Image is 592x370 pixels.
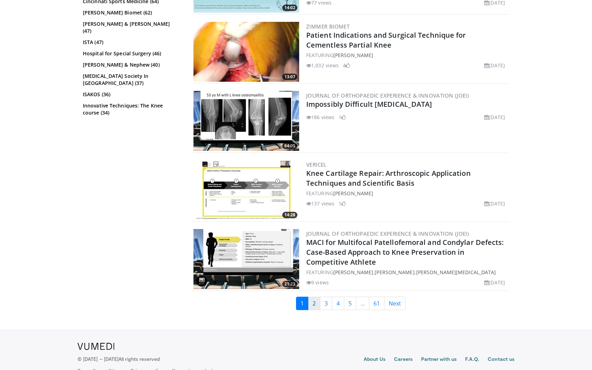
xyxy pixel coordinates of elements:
[306,238,504,267] a: MACI for Multifocal Patellofemoral and Condylar Defects: Case-Based Approach to Knee Preservation...
[282,143,297,149] span: 64:05
[83,73,180,87] a: [MEDICAL_DATA] Society In [GEOGRAPHIC_DATA] (37)
[306,161,327,168] a: Vericel
[193,22,299,82] a: 13:07
[282,212,297,218] span: 14:28
[333,190,373,197] a: [PERSON_NAME]
[193,160,299,220] a: 14:28
[308,297,320,310] a: 2
[306,62,339,69] li: 1,032 views
[83,61,180,68] a: [PERSON_NAME] & Nephew (40)
[416,269,496,276] a: [PERSON_NAME][MEDICAL_DATA]
[339,113,346,121] li: 1
[364,356,386,364] a: About Us
[339,200,346,207] li: 1
[282,74,297,80] span: 13:07
[384,297,406,310] a: Next
[193,229,299,289] img: ce9c42a5-fbb3-4196-8023-3d28af53d36c.300x170_q85_crop-smart_upscale.jpg
[332,297,344,310] a: 4
[484,200,505,207] li: [DATE]
[118,356,160,362] span: All rights reserved
[333,269,373,276] a: [PERSON_NAME]
[282,5,297,11] span: 14:02
[333,52,373,58] a: [PERSON_NAME]
[343,62,350,69] li: 4
[78,343,115,350] img: VuMedi Logo
[83,91,180,98] a: ISAKOS (36)
[83,20,180,35] a: [PERSON_NAME] & [PERSON_NAME] (47)
[306,113,334,121] li: 186 views
[282,281,297,287] span: 21:23
[193,91,299,151] a: 64:05
[193,91,299,151] img: 4b116378-28bc-4c80-bb8f-62ada2e80535.300x170_q85_crop-smart_upscale.jpg
[369,297,384,310] a: 61
[193,22,299,82] img: 3efde6b3-4cc2-4370-89c9-d2e13bff7c5c.300x170_q85_crop-smart_upscale.jpg
[193,229,299,289] a: 21:23
[484,279,505,286] li: [DATE]
[306,30,466,50] a: Patient Indications and Surgical Technique for Cementless Partial Knee
[83,102,180,116] a: Innovative Techniques: The Knee course (34)
[306,200,334,207] li: 137 views
[421,356,457,364] a: Partner with us
[375,269,414,276] a: [PERSON_NAME]
[306,23,350,30] a: Zimmer Biomet
[344,297,356,310] a: 5
[83,9,180,16] a: [PERSON_NAME] Biomet (62)
[78,356,160,363] p: © [DATE] – [DATE]
[306,99,432,109] a: Impossibly Difficult [MEDICAL_DATA]
[306,279,329,286] li: 9 views
[306,51,508,59] div: FEATURING
[306,190,508,197] div: FEATURING
[306,230,469,237] a: Journal of Orthopaedic Experience & Innovation (JOEI)
[394,356,413,364] a: Careers
[306,269,508,276] div: FEATURING , ,
[484,113,505,121] li: [DATE]
[320,297,332,310] a: 3
[83,50,180,57] a: Hospital for Special Surgery (46)
[296,297,308,310] a: 1
[83,39,180,46] a: ISTA (47)
[193,160,299,220] img: 2444198d-1b18-4a77-bb67-3e21827492e5.300x170_q85_crop-smart_upscale.jpg
[306,92,469,99] a: Journal of Orthopaedic Experience & Innovation (JOEI)
[484,62,505,69] li: [DATE]
[306,168,471,188] a: Knee Cartilage Repair: Arthroscopic Application Techniques and Scientific Basis
[488,356,514,364] a: Contact us
[465,356,479,364] a: F.A.Q.
[192,297,509,310] nav: Search results pages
